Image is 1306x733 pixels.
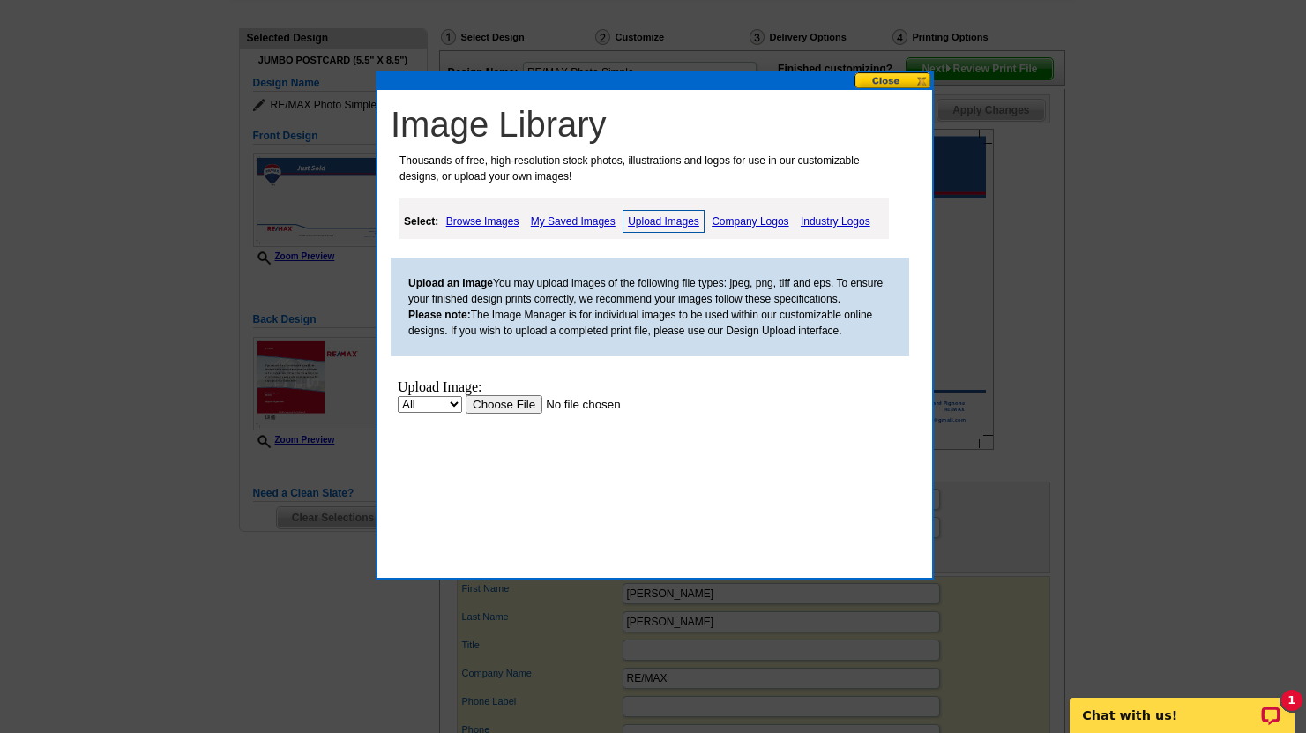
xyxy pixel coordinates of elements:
strong: Select: [404,215,438,228]
iframe: LiveChat chat widget [1058,677,1306,733]
b: Upload an Image [408,277,493,289]
a: Industry Logos [796,211,875,232]
div: You may upload images of the following file types: jpeg, png, tiff and eps. To ensure your finish... [391,258,909,356]
div: Upload Image: [7,7,328,23]
b: Please note: [408,309,471,321]
a: My Saved Images [526,211,620,232]
a: Company Logos [707,211,793,232]
a: Browse Images [442,211,524,232]
a: Upload Images [623,210,705,233]
h1: Image Library [391,103,928,146]
p: Thousands of free, high-resolution stock photos, illustrations and logos for use in our customiza... [391,153,895,184]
